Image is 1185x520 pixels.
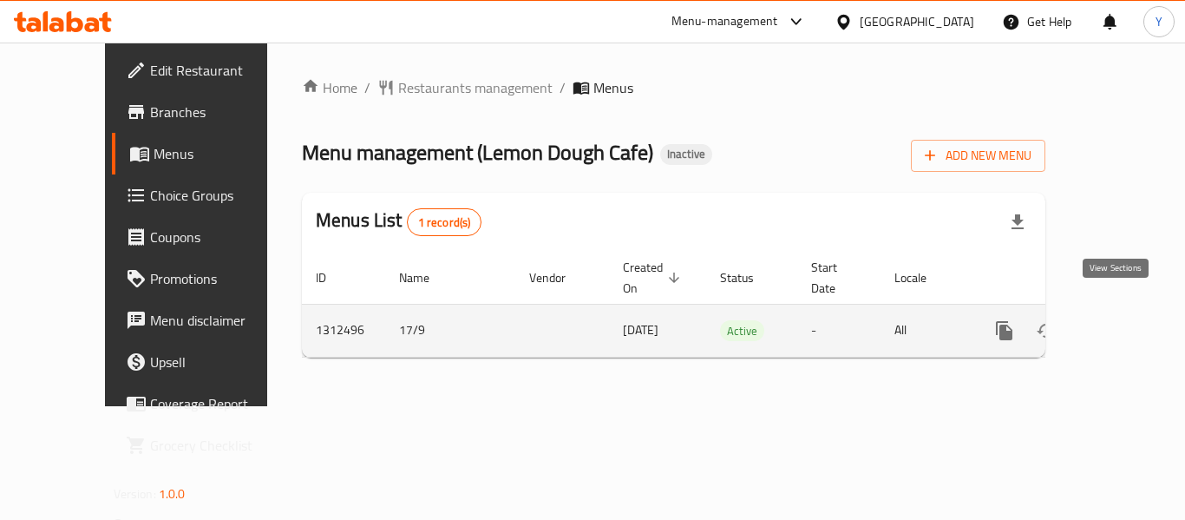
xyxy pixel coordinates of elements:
[529,267,588,288] span: Vendor
[408,214,481,231] span: 1 record(s)
[720,267,776,288] span: Status
[1156,12,1162,31] span: Y
[997,201,1038,243] div: Export file
[112,383,303,425] a: Coverage Report
[150,185,289,206] span: Choice Groups
[150,393,289,414] span: Coverage Report
[302,77,357,98] a: Home
[860,12,974,31] div: [GEOGRAPHIC_DATA]
[316,267,349,288] span: ID
[112,133,303,174] a: Menus
[112,49,303,91] a: Edit Restaurant
[660,144,712,165] div: Inactive
[112,341,303,383] a: Upsell
[797,304,881,357] td: -
[112,425,303,466] a: Grocery Checklist
[154,143,289,164] span: Menus
[720,321,764,341] span: Active
[302,133,653,172] span: Menu management ( Lemon Dough Cafe )
[911,140,1045,172] button: Add New Menu
[671,11,778,32] div: Menu-management
[881,304,970,357] td: All
[660,147,712,161] span: Inactive
[984,310,1025,352] button: more
[114,483,156,505] span: Version:
[159,483,186,505] span: 1.0.0
[593,77,633,98] span: Menus
[970,252,1164,305] th: Actions
[925,145,1031,167] span: Add New Menu
[811,257,860,299] span: Start Date
[150,268,289,289] span: Promotions
[316,207,481,236] h2: Menus List
[623,257,685,299] span: Created On
[150,352,289,372] span: Upsell
[377,77,553,98] a: Restaurants management
[150,435,289,456] span: Grocery Checklist
[150,227,289,247] span: Coupons
[112,174,303,216] a: Choice Groups
[398,77,553,98] span: Restaurants management
[150,60,289,81] span: Edit Restaurant
[302,252,1164,358] table: enhanced table
[112,299,303,341] a: Menu disclaimer
[112,258,303,299] a: Promotions
[302,77,1045,98] nav: breadcrumb
[364,77,370,98] li: /
[150,310,289,331] span: Menu disclaimer
[399,267,452,288] span: Name
[1025,310,1067,352] button: Change Status
[385,304,515,357] td: 17/9
[623,319,658,341] span: [DATE]
[112,91,303,133] a: Branches
[302,304,385,357] td: 1312496
[150,102,289,122] span: Branches
[560,77,566,98] li: /
[112,216,303,258] a: Coupons
[894,267,949,288] span: Locale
